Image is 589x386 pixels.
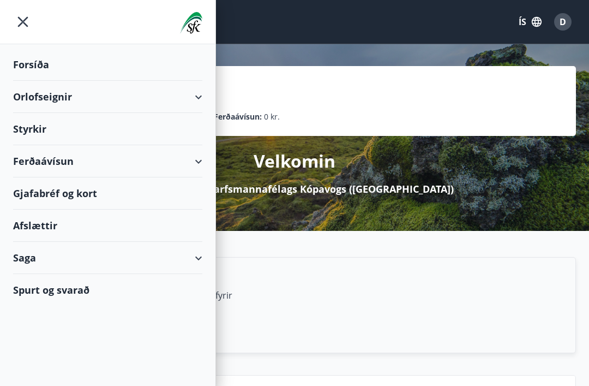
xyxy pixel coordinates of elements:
div: Afslættir [13,210,202,242]
div: Gjafabréf og kort [13,177,202,210]
p: á Mínar síður Starfsmannafélags Kópavogs ([GEOGRAPHIC_DATA]) [135,182,454,196]
button: ÍS [513,12,548,32]
p: Ferðaávísun : [214,111,262,123]
div: Spurt og svarað [13,274,202,306]
div: Forsíða [13,49,202,81]
span: 0 kr. [264,111,280,123]
div: Saga [13,242,202,274]
button: D [550,9,576,35]
div: Styrkir [13,113,202,145]
button: menu [13,12,33,32]
img: union_logo [180,12,202,34]
span: D [560,16,566,28]
div: Ferðaávísun [13,145,202,177]
p: Velkomin [254,149,335,173]
div: Orlofseignir [13,81,202,113]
